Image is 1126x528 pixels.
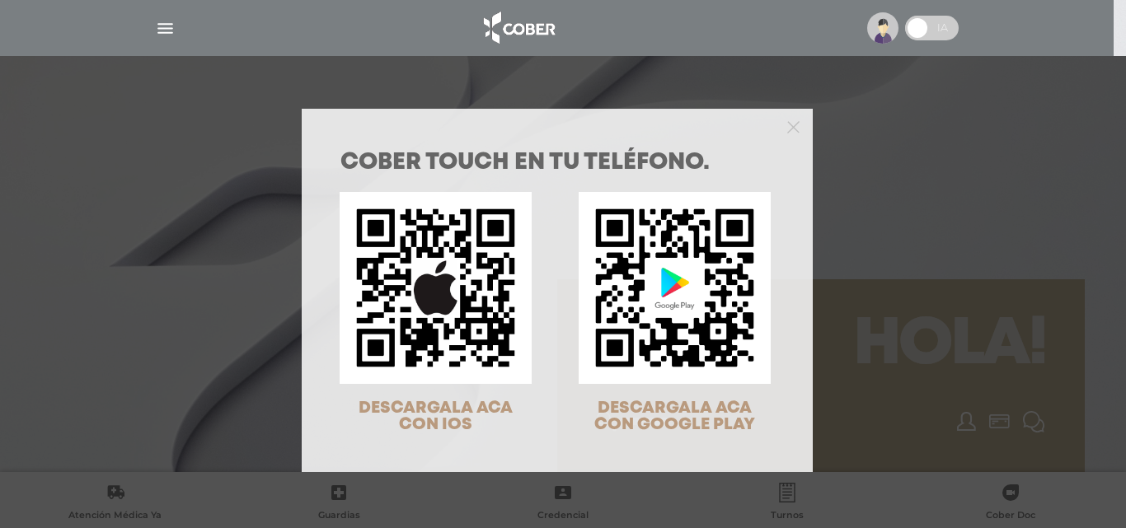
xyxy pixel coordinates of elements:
span: DESCARGALA ACA CON GOOGLE PLAY [594,400,755,432]
img: qr-code [340,192,532,384]
span: DESCARGALA ACA CON IOS [359,400,513,432]
img: qr-code [579,192,771,384]
h1: COBER TOUCH en tu teléfono. [340,152,774,175]
button: Close [787,119,800,133]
